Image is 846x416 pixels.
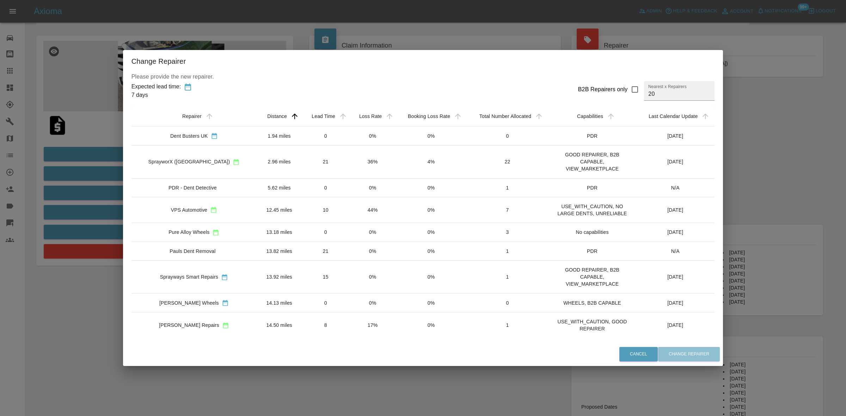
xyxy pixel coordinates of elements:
[548,126,636,145] td: PDR
[257,126,302,145] td: 1.94 miles
[619,347,658,361] button: Cancel
[396,293,466,312] td: 0%
[123,50,723,73] h2: Change Repairer
[466,126,548,145] td: 0
[548,293,636,312] td: WHEELS, B2B CAPABLE
[257,178,302,197] td: 5.62 miles
[636,178,715,197] td: N/A
[302,126,349,145] td: 0
[636,197,715,223] td: [DATE]
[349,260,396,293] td: 0%
[302,197,349,223] td: 10
[577,113,603,119] div: Capabilities
[396,197,466,223] td: 0%
[349,293,396,312] td: 0%
[408,113,450,119] div: Booking Loss Rate
[159,322,219,329] div: [PERSON_NAME] Repairs
[257,145,302,178] td: 2.96 miles
[648,83,687,89] label: Nearest x Repairers
[466,312,548,338] td: 1
[267,113,287,119] div: Distance
[548,312,636,338] td: USE_WITH_CAUTION, GOOD REPAIRER
[148,158,230,165] div: SprayworX ([GEOGRAPHIC_DATA])
[548,242,636,260] td: PDR
[636,242,715,260] td: N/A
[349,223,396,242] td: 0%
[396,126,466,145] td: 0%
[257,223,302,242] td: 13.18 miles
[170,132,208,139] div: Dent Busters UK
[170,248,215,255] div: Pauls Dent Removal
[257,197,302,223] td: 12.45 miles
[466,197,548,223] td: 7
[312,113,335,119] div: Lead Time
[636,260,715,293] td: [DATE]
[302,242,349,260] td: 21
[466,260,548,293] td: 1
[466,145,548,178] td: 22
[168,184,217,191] div: PDR - Dent Detective
[578,85,628,94] div: B2B Repairers only
[466,242,548,260] td: 1
[159,299,219,306] div: [PERSON_NAME] Wheels
[349,197,396,223] td: 44%
[349,145,396,178] td: 36%
[168,229,209,236] div: Pure Alloy Wheels
[479,113,531,119] div: Total Number Allocated
[466,178,548,197] td: 1
[257,293,302,312] td: 14.13 miles
[302,260,349,293] td: 15
[131,91,181,99] div: 7 days
[636,223,715,242] td: [DATE]
[131,82,181,91] div: Expected lead time:
[160,273,218,280] div: Sprayways Smart Repairs
[257,312,302,338] td: 14.50 miles
[171,206,207,213] div: VPS Automotive
[302,223,349,242] td: 0
[636,145,715,178] td: [DATE]
[396,312,466,338] td: 0%
[548,178,636,197] td: PDR
[302,312,349,338] td: 8
[131,73,715,81] p: Please provide the new repairer.
[257,260,302,293] td: 13.92 miles
[636,126,715,145] td: [DATE]
[466,293,548,312] td: 0
[396,260,466,293] td: 0%
[302,293,349,312] td: 0
[349,126,396,145] td: 0%
[396,223,466,242] td: 0%
[302,145,349,178] td: 21
[649,113,698,119] div: Last Calendar Update
[257,242,302,260] td: 13.82 miles
[349,242,396,260] td: 0%
[349,312,396,338] td: 17%
[349,178,396,197] td: 0%
[302,178,349,197] td: 0
[396,178,466,197] td: 0%
[636,293,715,312] td: [DATE]
[466,223,548,242] td: 3
[548,145,636,178] td: GOOD REPAIRER, B2B CAPABLE, VIEW_MARKETPLACE
[636,312,715,338] td: [DATE]
[548,260,636,293] td: GOOD REPAIRER, B2B CAPABLE, VIEW_MARKETPLACE
[396,145,466,178] td: 4%
[396,242,466,260] td: 0%
[182,113,202,119] div: Repairer
[359,113,382,119] div: Loss Rate
[548,197,636,223] td: USE_WITH_CAUTION, NO LARGE DENTS, UNRELIABLE
[548,223,636,242] td: No capabilities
